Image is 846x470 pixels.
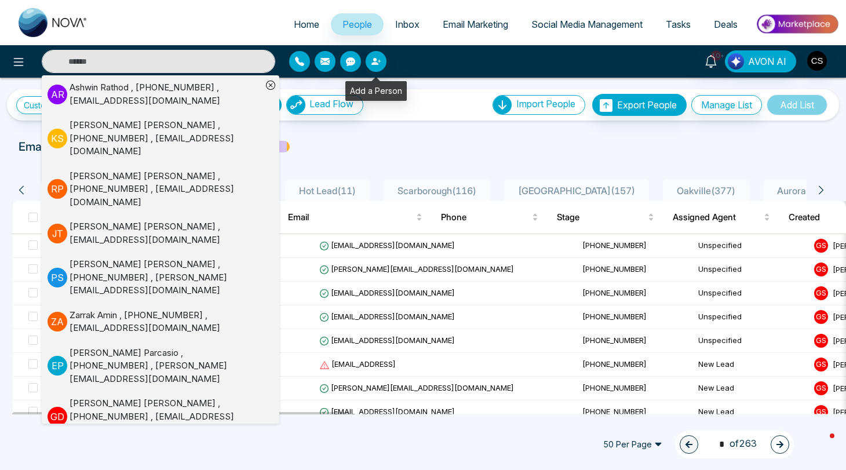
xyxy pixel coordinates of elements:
span: [PHONE_NUMBER] [582,241,647,250]
span: G S [814,358,828,371]
span: Phone [441,210,530,224]
div: [PERSON_NAME] [PERSON_NAME] , [EMAIL_ADDRESS][DOMAIN_NAME] [70,220,262,246]
span: Stage [557,210,646,224]
div: [PERSON_NAME] [PERSON_NAME] , [PHONE_NUMBER] , [EMAIL_ADDRESS][DOMAIN_NAME] [70,397,262,436]
span: Hot Lead ( 11 ) [294,185,360,196]
th: Stage [548,201,663,234]
span: [EMAIL_ADDRESS] [319,359,396,369]
span: 10+ [711,50,721,61]
span: Deals [714,19,738,30]
img: Lead Flow [287,96,305,114]
img: Nova CRM Logo [19,8,88,37]
p: R P [48,179,67,199]
span: Email Marketing [443,19,508,30]
span: [PERSON_NAME][EMAIL_ADDRESS][DOMAIN_NAME] [319,264,514,274]
span: [PHONE_NUMBER] [582,359,647,369]
span: [EMAIL_ADDRESS][DOMAIN_NAME] [319,312,455,321]
td: Unspecified [694,258,809,282]
span: Social Media Management [531,19,643,30]
a: Lead FlowLead Flow [282,95,363,115]
span: G S [814,405,828,419]
a: Custom Filter [16,96,98,114]
a: Tasks [654,13,702,35]
p: J T [48,224,67,243]
iframe: Intercom live chat [807,431,834,458]
span: [EMAIL_ADDRESS][DOMAIN_NAME] [319,336,455,345]
span: [PHONE_NUMBER] [582,312,647,321]
button: Manage List [691,95,762,115]
span: Aurora ( 69 ) [772,185,829,196]
td: New Lead [694,400,809,424]
td: New Lead [694,377,809,400]
div: Ashwin Rathod , [PHONE_NUMBER] , [EMAIL_ADDRESS][DOMAIN_NAME] [70,81,262,107]
span: G S [814,381,828,395]
p: G D [48,407,67,427]
a: Email Marketing [431,13,520,35]
a: Deals [702,13,749,35]
p: Z A [48,312,67,331]
p: P S [48,268,67,287]
span: Oakville ( 377 ) [672,185,740,196]
button: AVON AI [725,50,796,72]
span: [EMAIL_ADDRESS][DOMAIN_NAME] [319,241,455,250]
span: Export People [617,99,677,111]
a: Inbox [384,13,431,35]
span: G S [814,263,828,276]
a: Social Media Management [520,13,654,35]
a: Home [282,13,331,35]
span: [EMAIL_ADDRESS][DOMAIN_NAME] [319,407,455,416]
img: Lead Flow [728,53,744,70]
span: [PHONE_NUMBER] [582,383,647,392]
span: Lead Flow [309,98,353,110]
span: Inbox [395,19,420,30]
td: Unspecified [694,234,809,258]
td: Unspecified [694,329,809,353]
span: of 263 [712,436,757,452]
span: Tasks [666,19,691,30]
span: Email [288,210,414,224]
img: Market-place.gif [755,11,839,37]
span: 50 Per Page [595,435,670,454]
span: Assigned Agent [673,210,761,224]
span: People [342,19,372,30]
span: G S [814,239,828,253]
img: User Avatar [807,51,827,71]
td: New Lead [694,353,809,377]
p: A R [48,85,67,104]
div: Zarrak Amin , [PHONE_NUMBER] , [EMAIL_ADDRESS][DOMAIN_NAME] [70,309,262,335]
td: Unspecified [694,282,809,305]
span: [PHONE_NUMBER] [582,407,647,416]
span: G S [814,334,828,348]
div: [PERSON_NAME] Parcasio , [PHONE_NUMBER] , [PERSON_NAME][EMAIL_ADDRESS][DOMAIN_NAME] [70,347,262,386]
span: [PHONE_NUMBER] [582,336,647,345]
a: 10+ [697,50,725,71]
p: K S [48,129,67,148]
span: AVON AI [748,54,786,68]
span: [PHONE_NUMBER] [582,288,647,297]
span: G S [814,286,828,300]
button: Export People [592,94,687,116]
span: Scarborough ( 116 ) [393,185,481,196]
div: [PERSON_NAME] [PERSON_NAME] , [PHONE_NUMBER] , [EMAIL_ADDRESS][DOMAIN_NAME] [70,170,262,209]
a: People [331,13,384,35]
span: [EMAIL_ADDRESS][DOMAIN_NAME] [319,288,455,297]
p: E P [48,356,67,376]
span: [PERSON_NAME][EMAIL_ADDRESS][DOMAIN_NAME] [319,383,514,392]
td: Unspecified [694,305,809,329]
div: [PERSON_NAME] [PERSON_NAME] , [PHONE_NUMBER] , [EMAIL_ADDRESS][DOMAIN_NAME] [70,119,262,158]
p: Email Statistics: [19,138,103,155]
span: [GEOGRAPHIC_DATA] ( 157 ) [513,185,640,196]
span: Home [294,19,319,30]
th: Email [279,201,432,234]
span: [PHONE_NUMBER] [582,264,647,274]
div: [PERSON_NAME] [PERSON_NAME] , [PHONE_NUMBER] , [PERSON_NAME][EMAIL_ADDRESS][DOMAIN_NAME] [70,258,262,297]
th: Phone [432,201,548,234]
span: Import People [516,98,575,110]
th: Assigned Agent [663,201,779,234]
button: Lead Flow [286,95,363,115]
span: G S [814,310,828,324]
